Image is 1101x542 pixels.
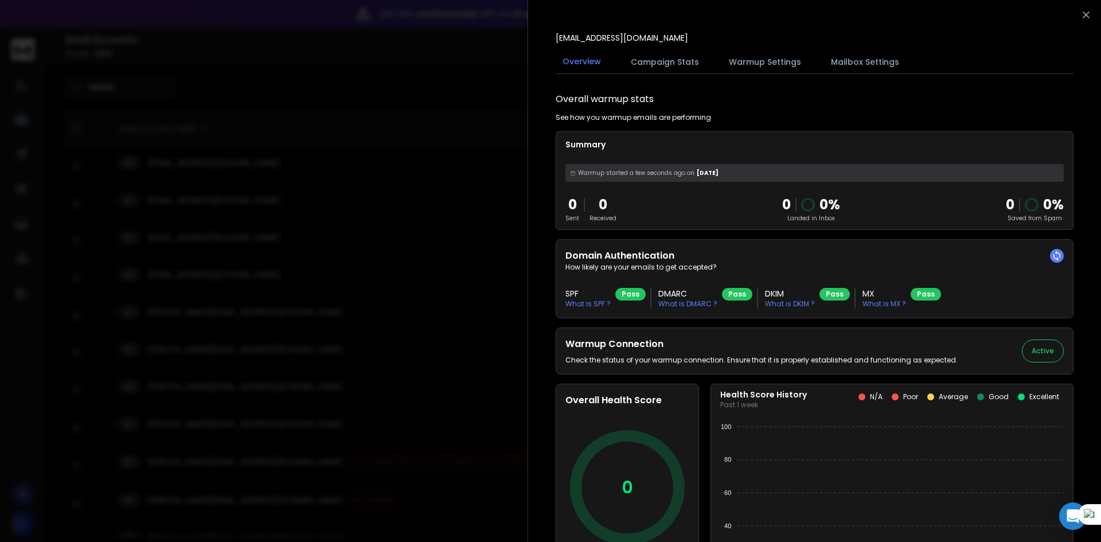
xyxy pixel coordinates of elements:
[765,299,815,309] p: What is DKIM ?
[903,392,918,401] p: Poor
[1029,392,1059,401] p: Excellent
[862,288,906,299] h3: MX
[720,389,807,400] p: Health Score History
[721,423,731,430] tspan: 100
[615,288,646,301] div: Pass
[589,214,616,223] p: Received
[722,288,752,301] div: Pass
[565,393,689,407] h2: Overall Health Score
[565,196,579,214] p: 0
[724,489,731,496] tspan: 60
[556,92,654,106] h1: Overall warmup stats
[578,169,694,177] span: Warmup started a few seconds ago on
[589,196,616,214] p: 0
[658,299,717,309] p: What is DMARC ?
[1043,196,1064,214] p: 0 %
[624,49,706,75] button: Campaign Stats
[724,522,731,529] tspan: 40
[782,214,840,223] p: Landed in Inbox
[782,196,791,214] p: 0
[722,49,808,75] button: Warmup Settings
[1006,214,1064,223] p: Saved from Spam
[622,477,633,498] p: 0
[556,49,608,75] button: Overview
[658,288,717,299] h3: DMARC
[765,288,815,299] h3: DKIM
[556,113,711,122] p: See how you warmup emails are performing
[565,139,1064,150] p: Summary
[565,337,958,351] h2: Warmup Connection
[824,49,906,75] button: Mailbox Settings
[870,392,883,401] p: N/A
[911,288,941,301] div: Pass
[724,456,731,463] tspan: 80
[862,299,906,309] p: What is MX ?
[819,196,840,214] p: 0 %
[565,164,1064,182] div: [DATE]
[565,299,611,309] p: What is SPF ?
[556,32,688,44] p: [EMAIL_ADDRESS][DOMAIN_NAME]
[565,214,579,223] p: Sent
[565,263,1064,272] p: How likely are your emails to get accepted?
[1059,502,1087,530] div: Open Intercom Messenger
[1022,340,1064,362] button: Active
[720,400,807,410] p: Past 1 week
[1006,195,1014,214] strong: 0
[565,249,1064,263] h2: Domain Authentication
[939,392,968,401] p: Average
[819,288,850,301] div: Pass
[565,356,958,365] p: Check the status of your warmup connection. Ensure that it is properly established and functionin...
[565,288,611,299] h3: SPF
[989,392,1009,401] p: Good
